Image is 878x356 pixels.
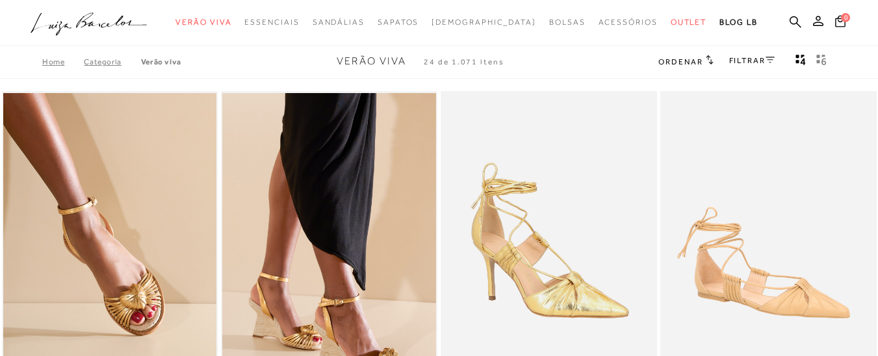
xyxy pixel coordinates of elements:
[432,10,536,34] a: noSubCategoriesText
[658,57,703,66] span: Ordenar
[719,18,757,27] span: BLOG LB
[831,14,849,32] button: 0
[719,10,757,34] a: BLOG LB
[337,55,406,67] span: Verão Viva
[378,10,419,34] a: noSubCategoriesText
[549,10,586,34] a: noSubCategoriesText
[244,10,299,34] a: noSubCategoriesText
[42,57,84,66] a: Home
[671,18,707,27] span: Outlet
[549,18,586,27] span: Bolsas
[313,10,365,34] a: noSubCategoriesText
[141,57,181,66] a: Verão Viva
[792,53,810,70] button: Mostrar 4 produtos por linha
[432,18,536,27] span: [DEMOGRAPHIC_DATA]
[313,18,365,27] span: Sandálias
[671,10,707,34] a: noSubCategoriesText
[812,53,831,70] button: gridText6Desc
[841,13,850,22] span: 0
[729,56,775,65] a: FILTRAR
[599,18,658,27] span: Acessórios
[175,18,231,27] span: Verão Viva
[378,18,419,27] span: Sapatos
[244,18,299,27] span: Essenciais
[599,10,658,34] a: noSubCategoriesText
[175,10,231,34] a: noSubCategoriesText
[84,57,140,66] a: Categoria
[424,57,504,66] span: 24 de 1.071 itens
